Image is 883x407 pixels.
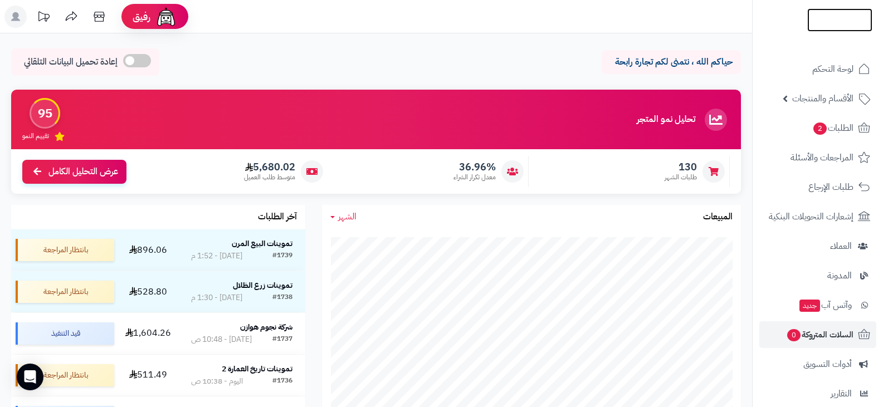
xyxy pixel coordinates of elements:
td: 528.80 [119,271,178,312]
div: قيد التنفيذ [16,322,114,345]
td: 511.49 [119,355,178,396]
span: طلبات الشهر [665,173,697,182]
img: ai-face.png [155,6,177,28]
a: لوحة التحكم [759,56,876,82]
a: التقارير [759,380,876,407]
span: لوحة التحكم [812,61,853,77]
a: عرض التحليل الكامل [22,160,126,184]
a: المراجعات والأسئلة [759,144,876,171]
a: العملاء [759,233,876,259]
a: الشهر [330,210,357,223]
span: إعادة تحميل البيانات التلقائي [24,56,118,68]
div: #1738 [272,292,292,303]
strong: تموينات البيع المرن [232,238,292,249]
h3: المبيعات [703,212,733,222]
span: المراجعات والأسئلة [791,150,853,165]
span: 0 [787,329,801,341]
div: بانتظار المراجعة [16,239,114,261]
span: تقييم النمو [22,131,49,141]
div: [DATE] - 10:48 ص [191,334,252,345]
p: حياكم الله ، نتمنى لكم تجارة رابحة [610,56,733,68]
span: أدوات التسويق [803,356,852,372]
span: رفيق [133,10,150,23]
span: عرض التحليل الكامل [48,165,118,178]
div: [DATE] - 1:52 م [191,251,242,262]
a: الطلبات2 [759,115,876,141]
div: اليوم - 10:38 ص [191,376,243,387]
a: المدونة [759,262,876,289]
div: #1736 [272,376,292,387]
span: الشهر [338,210,357,223]
span: الأقسام والمنتجات [792,91,853,106]
div: بانتظار المراجعة [16,281,114,303]
div: بانتظار المراجعة [16,364,114,386]
span: طلبات الإرجاع [808,179,853,195]
a: إشعارات التحويلات البنكية [759,203,876,230]
div: #1737 [272,334,292,345]
strong: تموينات زرع الظلال [233,279,292,291]
span: وآتس آب [798,297,852,313]
span: معدل تكرار الشراء [453,173,496,182]
span: السلات المتروكة [786,327,853,342]
h3: آخر الطلبات [258,212,297,222]
span: متوسط طلب العميل [244,173,295,182]
span: جديد [799,300,820,312]
div: #1739 [272,251,292,262]
span: 36.96% [453,161,496,173]
span: إشعارات التحويلات البنكية [769,209,853,224]
h3: تحليل نمو المتجر [637,115,695,125]
span: 130 [665,161,697,173]
span: المدونة [827,268,852,283]
a: السلات المتروكة0 [759,321,876,348]
div: [DATE] - 1:30 م [191,292,242,303]
span: التقارير [831,386,852,401]
td: 896.06 [119,229,178,271]
img: logo-2.png [807,28,872,51]
span: الطلبات [812,120,853,136]
span: 5,680.02 [244,161,295,173]
span: 2 [813,122,827,135]
div: Open Intercom Messenger [17,364,43,390]
a: تحديثات المنصة [30,6,57,31]
a: أدوات التسويق [759,351,876,377]
a: وآتس آبجديد [759,292,876,318]
a: طلبات الإرجاع [759,174,876,200]
strong: شركة نجوم هوازن [240,321,292,333]
td: 1,604.26 [119,313,178,354]
strong: تموينات تاريخ العمارة 2 [222,363,292,375]
span: العملاء [830,238,852,254]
